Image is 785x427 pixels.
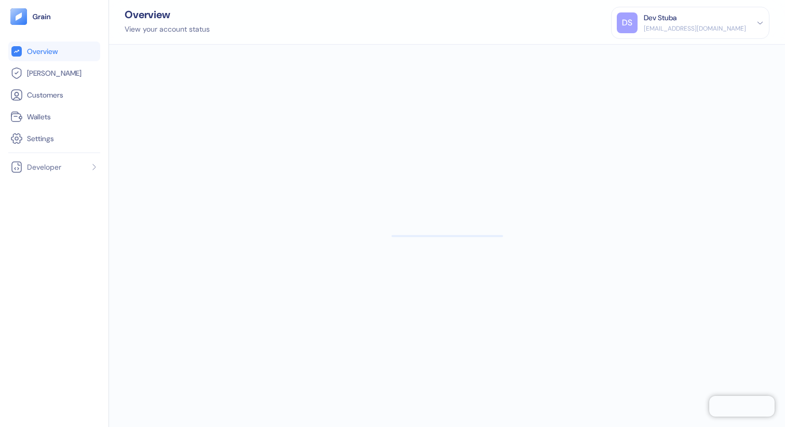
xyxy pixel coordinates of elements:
div: [EMAIL_ADDRESS][DOMAIN_NAME] [644,24,746,33]
span: [PERSON_NAME] [27,68,82,78]
div: View your account status [125,24,210,35]
iframe: Chatra live chat [709,396,775,417]
img: logo-tablet-V2.svg [10,8,27,25]
span: Overview [27,46,58,57]
span: Wallets [27,112,51,122]
span: Customers [27,90,63,100]
a: [PERSON_NAME] [10,67,98,79]
div: DS [617,12,638,33]
a: Overview [10,45,98,58]
span: Developer [27,162,61,172]
a: Wallets [10,111,98,123]
a: Settings [10,132,98,145]
span: Settings [27,133,54,144]
a: Customers [10,89,98,101]
div: Overview [125,9,210,20]
img: logo [32,13,51,20]
div: Dev Stuba [644,12,676,23]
